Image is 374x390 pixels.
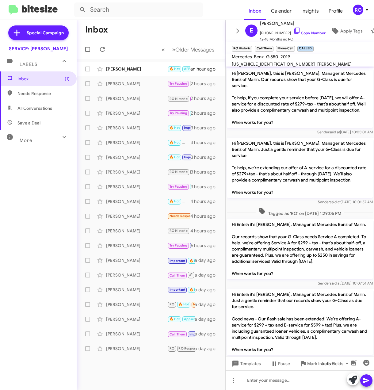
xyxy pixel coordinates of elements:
[255,46,273,52] small: Call Them
[170,259,185,263] span: Important
[167,330,195,338] div: Great! I’ve scheduled your appointment for 11 AM [DATE]. We’ll have your loaner vehicle ready as ...
[190,198,220,205] div: 4 hours ago
[158,43,169,56] button: Previous
[106,346,167,352] div: [PERSON_NAME]
[191,140,220,146] div: 3 hours ago
[170,67,180,71] span: 🔥 Hot
[317,61,352,67] span: [PERSON_NAME]
[85,25,108,35] h1: Inbox
[191,184,220,190] div: 3 hours ago
[260,27,326,36] span: [PHONE_NUMBER]
[175,46,214,53] span: Older Messages
[17,76,70,82] span: Inbox
[167,286,195,293] div: Hello [PERSON_NAME]. This is [PERSON_NAME]. I have EQB 300 AMG package from a while ago. I know t...
[170,317,180,321] span: 🔥 Hot
[167,271,195,279] div: Inbound Call
[195,257,220,263] div: a day ago
[296,2,324,20] a: Insights
[170,155,180,159] span: 🔥 Hot
[106,243,167,249] div: [PERSON_NAME]
[170,302,174,306] span: RO
[170,199,180,203] span: 🔥 Hot
[190,213,220,219] div: 4 hours ago
[184,155,200,159] span: Important
[172,46,175,53] span: »
[266,2,296,20] a: Calendar
[170,273,185,277] span: Call Them
[195,301,220,308] div: a day ago
[167,124,191,131] div: Thank you
[106,81,167,87] div: [PERSON_NAME]
[227,138,373,198] p: Hi [PERSON_NAME], this is [PERSON_NAME], Manager at Mercedes Benz of Marin. Just a gentle reminde...
[266,358,295,369] button: Pause
[106,287,167,293] div: [PERSON_NAME]
[74,2,203,17] input: Search
[106,125,167,131] div: [PERSON_NAME]
[189,332,205,336] span: Important
[167,212,190,220] div: Hi [PERSON_NAME] thank you for text me but when I called Mercedes for an appointment [DATE] nobod...
[191,110,220,116] div: 2 hours ago
[318,200,373,204] span: Sender [DATE] 10:01:57 AM
[106,272,167,278] div: [PERSON_NAME]
[9,46,68,52] div: SERVICE: [PERSON_NAME]
[106,184,167,190] div: [PERSON_NAME]
[184,317,211,321] span: Appointment Set
[190,66,220,72] div: an hour ago
[167,242,191,249] div: I'm here
[276,46,295,52] small: Phone Call
[193,302,219,306] span: Needs Response
[178,302,189,306] span: 🔥 Hot
[191,154,220,160] div: 3 hours ago
[184,67,214,71] span: APPOINTMENT SET
[20,62,37,67] span: Labels
[170,229,188,233] span: RO Historic
[178,346,202,350] span: RO Responded
[321,358,351,369] span: Auto Fields
[232,46,252,52] small: RO Historic
[106,110,167,116] div: [PERSON_NAME]
[191,169,220,175] div: 3 hours ago
[20,138,32,143] span: More
[170,82,187,86] span: Try Pausing
[170,185,187,189] span: Try Pausing
[232,54,264,59] span: Mercedes-Benz
[316,358,356,369] button: Auto Fields
[191,243,220,249] div: 5 hours ago
[340,25,363,36] span: Apply Tags
[184,126,200,130] span: Important
[17,105,52,111] span: All Conversations
[167,183,191,190] div: Amazing! Thank you so much!
[106,301,167,308] div: [PERSON_NAME]
[260,36,326,42] span: 12-18 Months no RO
[189,288,200,292] span: 🔥 Hot
[324,2,348,20] span: Profile
[330,281,341,285] span: said at
[167,315,195,323] div: You're welcome! If you need anything else or want to book an appointment, feel free to reach out ...
[317,130,373,134] span: Sender [DATE] 10:05:01 AM
[307,358,334,369] span: Mark Inactive
[170,288,185,292] span: Important
[195,331,220,337] div: a day ago
[330,200,341,204] span: said at
[8,25,69,40] a: Special Campaign
[167,109,191,117] div: Thank you
[170,111,187,115] span: Try Pausing
[170,126,180,130] span: 🔥 Hot
[170,332,185,336] span: Call Them
[65,76,70,82] span: (1)
[191,81,220,87] div: 2 hours ago
[17,120,40,126] span: Save a Deal
[167,94,191,102] div: Let’s lock in the special pricing [DATE]. What time works best for you? I’ll reserve the A-Servic...
[326,25,368,36] button: Apply Tags
[195,346,220,352] div: a day ago
[260,20,326,27] span: [PERSON_NAME]
[232,61,315,67] span: [US_VEHICLE_IDENTIFICATION_NUMBER]
[106,140,167,146] div: [PERSON_NAME]
[170,346,174,350] span: RO
[106,213,167,219] div: [PERSON_NAME]
[244,2,266,20] a: Inbox
[280,54,290,59] span: 2019
[295,358,339,369] button: Mark Inactive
